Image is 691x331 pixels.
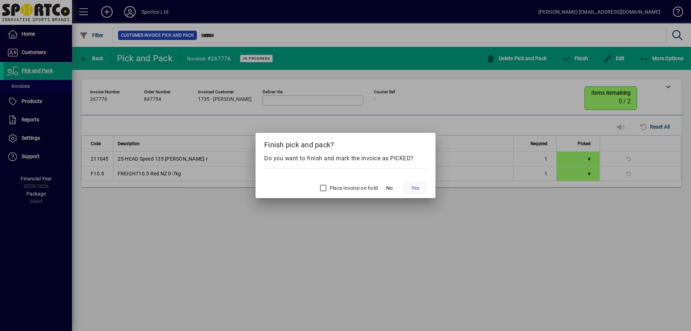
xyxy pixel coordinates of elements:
div: Do you want to finish and mark the invoice as PICKED? [264,154,427,163]
h2: Finish pick and pack? [256,133,435,154]
span: No [386,184,393,192]
span: Yes [411,184,419,192]
button: Yes [404,182,427,194]
label: Place invoice on hold [328,184,378,192]
button: No [378,182,401,194]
